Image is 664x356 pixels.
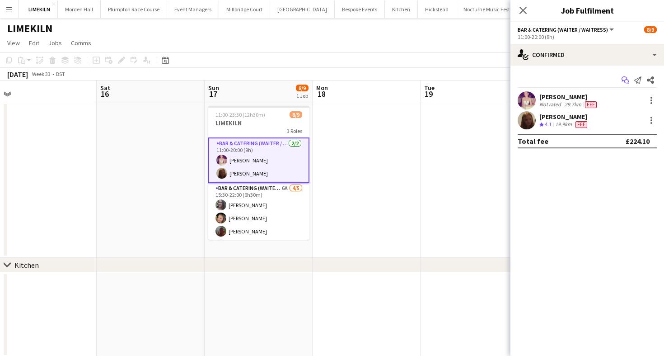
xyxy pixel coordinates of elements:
button: [GEOGRAPHIC_DATA] [270,0,335,18]
span: 3 Roles [287,128,302,134]
app-job-card: 11:00-23:30 (12h30m)8/9LIMEKILN3 RolesBar & Catering (Waiter / waitress)2/211:00-20:00 (9h)[PERSO... [208,106,309,240]
a: Edit [25,37,43,49]
span: Fee [575,121,587,128]
button: Nocturne Music Festival [456,0,526,18]
div: Not rated [539,101,563,108]
button: LIMEKILN [21,0,58,18]
a: Jobs [45,37,65,49]
span: 19 [423,89,435,99]
span: Mon [316,84,328,92]
div: Kitchen [14,261,39,270]
div: [PERSON_NAME] [539,93,599,101]
button: Bar & Catering (Waiter / waitress) [518,26,615,33]
span: 11:00-23:30 (12h30m) [215,111,265,118]
span: 18 [315,89,328,99]
span: 8/9 [644,26,657,33]
div: 29.7km [563,101,583,108]
button: Bespoke Events [335,0,385,18]
span: Bar & Catering (Waiter / waitress) [518,26,608,33]
span: Sat [100,84,110,92]
button: Millbridge Court [219,0,270,18]
app-card-role: Bar & Catering (Waiter / waitress)6A4/515:30-22:00 (6h30m)[PERSON_NAME][PERSON_NAME][PERSON_NAME] [208,183,309,266]
button: Morden Hall [58,0,101,18]
h3: Job Fulfilment [510,5,664,16]
span: Tue [424,84,435,92]
div: 1 Job [296,92,308,99]
span: Sun [208,84,219,92]
div: BST [56,71,65,77]
span: 16 [99,89,110,99]
h3: LIMEKILN [208,119,309,127]
div: Confirmed [510,44,664,66]
button: Kitchen [385,0,418,18]
span: 8/9 [290,111,302,118]
div: [PERSON_NAME] [539,113,589,121]
span: Fee [585,101,597,108]
button: Hickstead [418,0,456,18]
span: Week 33 [30,71,52,77]
div: 11:00-20:00 (9h) [518,33,657,40]
div: [DATE] [7,70,28,79]
span: 4.1 [545,121,552,128]
app-card-role: Bar & Catering (Waiter / waitress)2/211:00-20:00 (9h)[PERSON_NAME][PERSON_NAME] [208,138,309,183]
button: Event Managers [167,0,219,18]
span: 8/9 [296,85,309,91]
div: Crew has different fees then in role [574,121,589,128]
div: Total fee [518,137,548,146]
h1: LIMEKILN [7,22,52,35]
a: View [4,37,23,49]
span: Edit [29,39,39,47]
span: 17 [207,89,219,99]
div: Crew has different fees then in role [583,101,599,108]
span: Comms [71,39,91,47]
div: £224.10 [626,137,650,146]
div: 19.9km [553,121,574,128]
button: Plumpton Race Course [101,0,167,18]
span: View [7,39,20,47]
a: Comms [67,37,95,49]
span: Jobs [48,39,62,47]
